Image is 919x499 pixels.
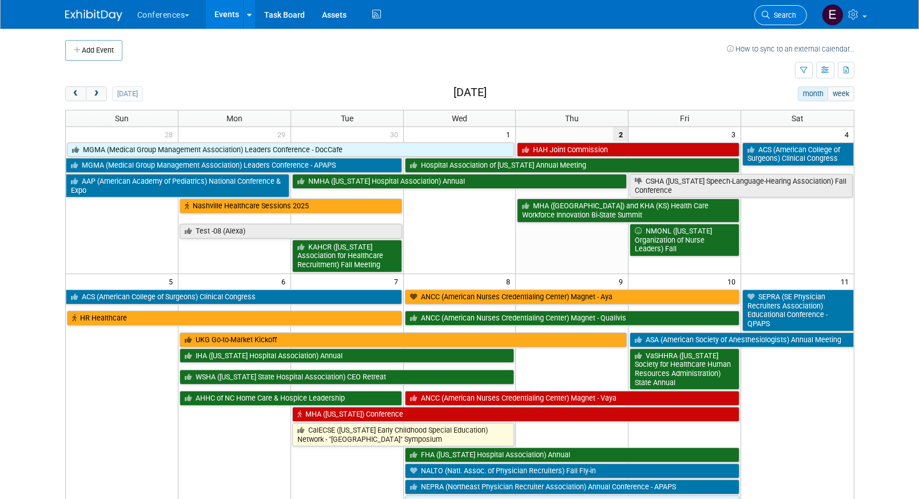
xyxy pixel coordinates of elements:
[791,114,803,123] span: Sat
[726,274,741,288] span: 10
[226,114,242,123] span: Mon
[630,348,739,390] a: VaSHHRA ([US_STATE] Society for Healthcare Human Resources Administration) State Annual
[67,311,402,326] a: HR Healthcare
[754,5,807,25] a: Search
[840,274,854,288] span: 11
[168,274,178,288] span: 5
[180,224,402,239] a: Test -08 (Alexa)
[180,199,402,213] a: Nashville Healthcare Sessions 2025
[292,423,515,446] a: CalECSE ([US_STATE] Early Childhood Special Education) Network - "[GEOGRAPHIC_DATA]" Symposium
[405,311,740,326] a: ANCC (American Nurses Credentialing Center) Magnet - Qualivis
[65,40,122,61] button: Add Event
[505,274,515,288] span: 8
[393,274,403,288] span: 7
[630,224,739,256] a: NMONL ([US_STATE] Organization of Nurse Leaders) Fall
[822,4,844,26] img: Erin Anderson
[66,290,402,304] a: ACS (American College of Surgeons) Clinical Congress
[798,86,828,101] button: month
[618,274,628,288] span: 9
[680,114,689,123] span: Fri
[505,127,515,141] span: 1
[405,158,740,173] a: Hospital Association of [US_STATE] Annual Meeting
[405,290,740,304] a: ANCC (American Nurses Credentialing Center) Magnet - Aya
[405,391,740,406] a: ANCC (American Nurses Credentialing Center) Magnet - Vaya
[164,127,178,141] span: 28
[630,174,852,197] a: CSHA ([US_STATE] Speech-Language-Hearing Association) Fall Conference
[292,174,627,189] a: NMHA ([US_STATE] Hospital Association) Annual
[86,86,107,101] button: next
[276,127,291,141] span: 29
[452,114,467,123] span: Wed
[180,370,515,385] a: WSHA ([US_STATE] State Hospital Association) CEO Retreat
[65,86,86,101] button: prev
[67,142,515,157] a: MGMA (Medical Group Management Association) Leaders Conference - DocCafe
[727,45,854,53] a: How to sync to an external calendar...
[292,407,739,422] a: MHA ([US_STATE]) Conference
[389,127,403,141] span: 30
[66,174,289,197] a: AAP (American Academy of Pediatrics) National Conference & Expo
[730,127,741,141] span: 3
[280,274,291,288] span: 6
[180,348,515,363] a: IHA ([US_STATE] Hospital Association) Annual
[405,447,740,462] a: FHA ([US_STATE] Hospital Association) Annual
[112,86,142,101] button: [DATE]
[828,86,854,101] button: week
[844,127,854,141] span: 4
[630,332,853,347] a: ASA (American Society of Anesthesiologists) Annual Meeting
[453,86,487,99] h2: [DATE]
[613,127,628,141] span: 2
[180,332,627,347] a: UKG Go-to-Market Kickoff
[517,199,739,222] a: MHA ([GEOGRAPHIC_DATA]) and KHA (KS) Health Care Workforce Innovation Bi-State Summit
[405,480,740,494] a: NEPRA (Northeast Physician Recruiter Association) Annual Conference - APAPS
[742,142,853,166] a: ACS (American College of Surgeons) Clinical Congress
[517,142,739,157] a: HAH Joint Commission
[341,114,353,123] span: Tue
[292,240,402,272] a: KAHCR ([US_STATE] Association for Healthcare Recruitment) Fall Meeting
[770,11,796,19] span: Search
[565,114,579,123] span: Thu
[180,391,402,406] a: AHHC of NC Home Care & Hospice Leadership
[66,158,402,173] a: MGMA (Medical Group Management Association) Leaders Conference - APAPS
[115,114,129,123] span: Sun
[742,290,853,331] a: SEPRA (SE Physician Recruiters Association) Educational Conference - QPAPS
[65,10,122,21] img: ExhibitDay
[405,464,740,478] a: NALTO (Natl. Assoc. of Physician Recruiters) Fall Fly-in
